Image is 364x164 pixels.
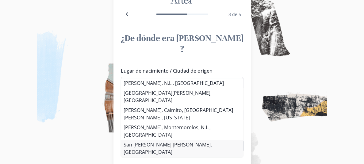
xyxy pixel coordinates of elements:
li: [PERSON_NAME], N.L., [GEOGRAPHIC_DATA] [121,78,243,88]
li: [GEOGRAPHIC_DATA][PERSON_NAME], [GEOGRAPHIC_DATA] [121,88,243,105]
li: San [PERSON_NAME] [PERSON_NAME], [GEOGRAPHIC_DATA] [121,140,243,157]
li: [PERSON_NAME], Montemorelos, N.L., [GEOGRAPHIC_DATA] [121,122,243,140]
button: Back [121,8,133,20]
h1: ¿De dónde era [PERSON_NAME] ? [121,33,243,55]
label: Lugar de nacimiento / Ciudad de origen [121,67,240,74]
li: [PERSON_NAME], Caimito, [GEOGRAPHIC_DATA][PERSON_NAME], [US_STATE] [121,105,243,122]
span: 3 de 5 [228,11,241,17]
